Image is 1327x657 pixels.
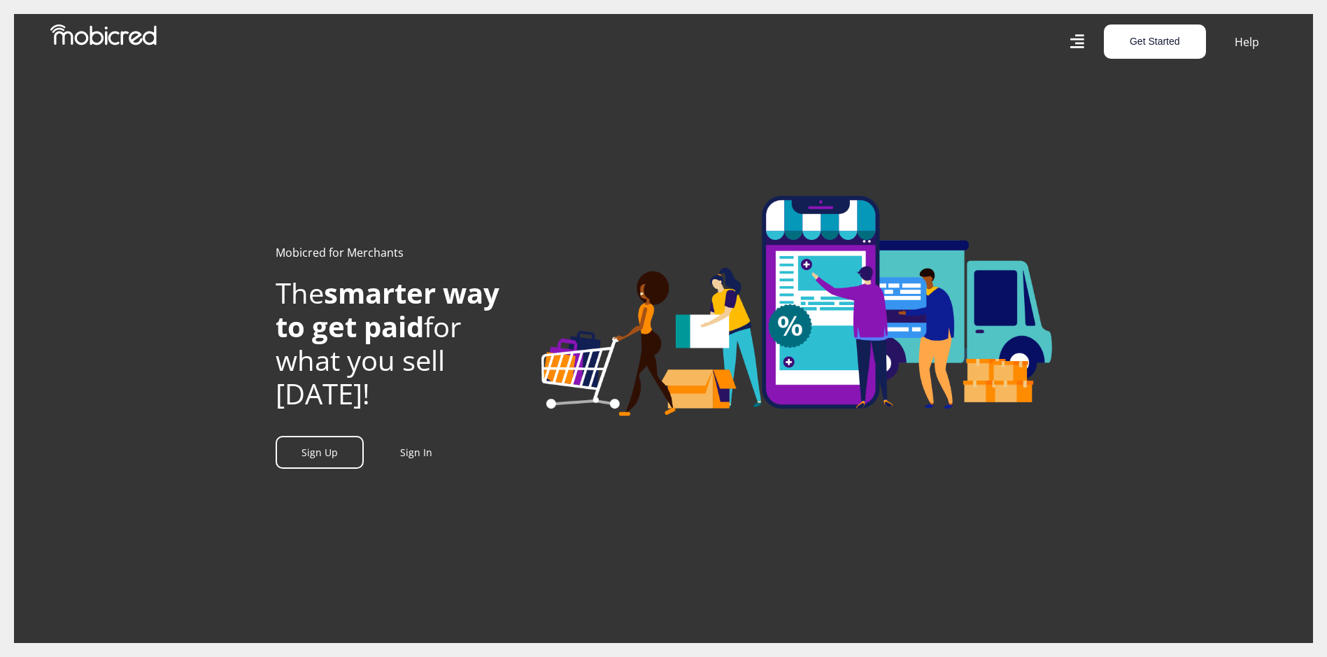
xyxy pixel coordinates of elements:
h2: The for what you sell [DATE]! [276,276,520,411]
a: Help [1234,33,1260,51]
h1: Mobicred for Merchants [276,246,520,260]
a: Sign Up [276,436,364,469]
span: smarter way to get paid [276,274,499,346]
img: Welcome to Mobicred [541,196,1052,417]
button: Get Started [1104,24,1206,59]
a: Sign In [400,446,432,459]
img: Mobicred [50,24,157,45]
